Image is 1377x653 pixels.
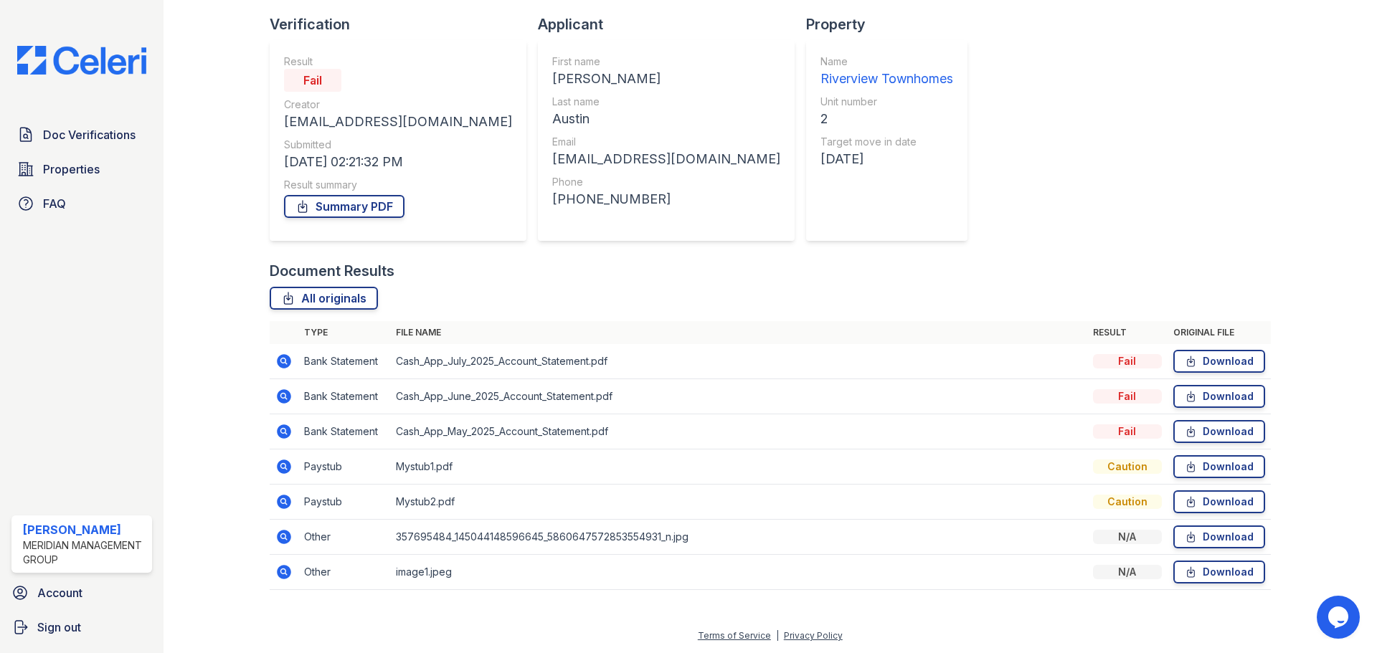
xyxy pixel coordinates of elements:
div: Applicant [538,14,806,34]
a: Download [1173,490,1265,513]
div: [EMAIL_ADDRESS][DOMAIN_NAME] [552,149,780,169]
a: Download [1173,385,1265,408]
td: image1.jpeg [390,555,1087,590]
div: Result [284,54,512,69]
td: Paystub [298,449,390,485]
div: Unit number [820,95,953,109]
div: Fail [284,69,341,92]
td: Cash_App_July_2025_Account_Statement.pdf [390,344,1087,379]
a: Doc Verifications [11,120,152,149]
div: Verification [270,14,538,34]
td: Other [298,555,390,590]
a: Name Riverview Townhomes [820,54,953,89]
td: Bank Statement [298,379,390,414]
div: 2 [820,109,953,129]
div: Fail [1093,389,1162,404]
iframe: chat widget [1317,596,1363,639]
div: [DATE] [820,149,953,169]
a: Sign out [6,613,158,642]
a: Download [1173,455,1265,478]
a: Privacy Policy [784,630,843,641]
div: Target move in date [820,135,953,149]
div: Caution [1093,459,1162,474]
td: Bank Statement [298,414,390,449]
div: Fail [1093,354,1162,368]
div: Caution [1093,495,1162,509]
div: Property [806,14,979,34]
th: Result [1087,321,1168,344]
span: FAQ [43,195,66,212]
div: N/A [1093,530,1162,544]
a: Download [1173,350,1265,373]
td: Mystub2.pdf [390,485,1087,520]
div: Riverview Townhomes [820,69,953,89]
div: Document Results [270,261,394,281]
div: Austin [552,109,780,129]
div: [DATE] 02:21:32 PM [284,152,512,172]
span: Account [37,584,82,601]
a: All originals [270,287,378,310]
a: Properties [11,155,152,183]
a: Terms of Service [698,630,771,641]
span: Sign out [37,619,81,636]
div: Fail [1093,424,1162,439]
span: Doc Verifications [43,126,136,143]
span: Properties [43,161,100,178]
div: First name [552,54,780,69]
a: Download [1173,525,1265,548]
td: Other [298,520,390,555]
a: Download [1173,420,1265,443]
td: Mystub1.pdf [390,449,1087,485]
td: Paystub [298,485,390,520]
img: CE_Logo_Blue-a8612792a0a2168367f1c8372b55b34899dd931a85d93a1a3d3e32e68fde9ad4.png [6,46,158,75]
a: Download [1173,561,1265,583]
div: N/A [1093,565,1162,579]
a: Account [6,578,158,607]
a: FAQ [11,189,152,218]
th: Original file [1168,321,1271,344]
td: Cash_App_June_2025_Account_Statement.pdf [390,379,1087,414]
th: Type [298,321,390,344]
div: Phone [552,175,780,189]
div: Last name [552,95,780,109]
div: Email [552,135,780,149]
a: Summary PDF [284,195,404,218]
div: [PHONE_NUMBER] [552,189,780,209]
td: 357695484_145044148596645_5860647572853554931_n.jpg [390,520,1087,555]
div: Meridian Management Group [23,538,146,567]
td: Bank Statement [298,344,390,379]
div: [PERSON_NAME] [23,521,146,538]
th: File name [390,321,1087,344]
div: [EMAIL_ADDRESS][DOMAIN_NAME] [284,112,512,132]
div: Result summary [284,178,512,192]
div: Creator [284,97,512,112]
td: Cash_App_May_2025_Account_Statement.pdf [390,414,1087,449]
div: [PERSON_NAME] [552,69,780,89]
div: | [776,630,779,641]
div: Submitted [284,138,512,152]
div: Name [820,54,953,69]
